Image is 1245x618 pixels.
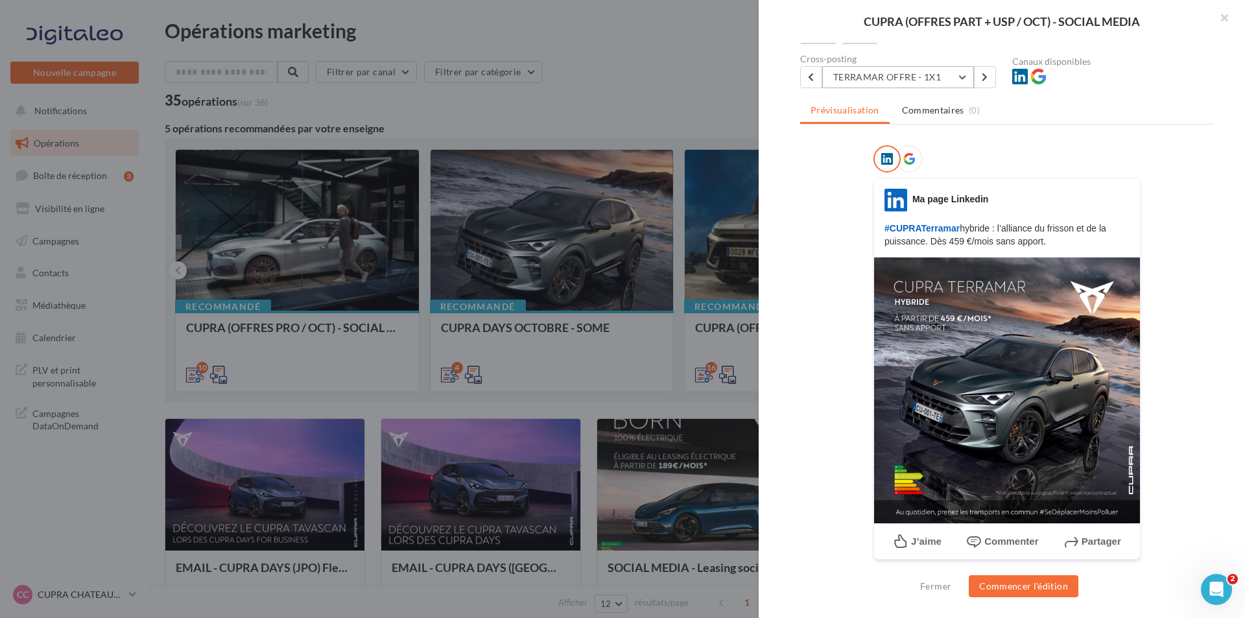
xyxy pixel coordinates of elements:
button: TERRAMAR OFFRE - 1X1 [822,66,974,88]
iframe: Intercom live chat [1201,574,1232,605]
div: Ma page Linkedin [912,193,988,206]
div: Cross-posting [800,54,1002,64]
span: Commentaires [902,104,964,117]
span: Partager [1082,536,1121,547]
button: Commencer l'édition [969,575,1078,597]
button: Fermer [915,578,956,594]
div: Canaux disponibles [1012,57,1214,66]
div: La prévisualisation est non-contractuelle [873,560,1141,576]
div: CUPRA (OFFRES PART + USP / OCT) - SOCIAL MEDIA [779,16,1224,27]
span: #CUPRATerramar [884,223,960,233]
span: Commenter [984,536,1038,547]
img: Terramar_Loyer_1x1_copie.jpg [874,257,1140,523]
span: 2 [1227,574,1238,584]
span: J’aime [911,536,942,547]
span: (0) [969,105,980,115]
p: hybride : l’alliance du frisson et de la puissance. Dès 459 €/mois sans apport. [884,222,1130,248]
